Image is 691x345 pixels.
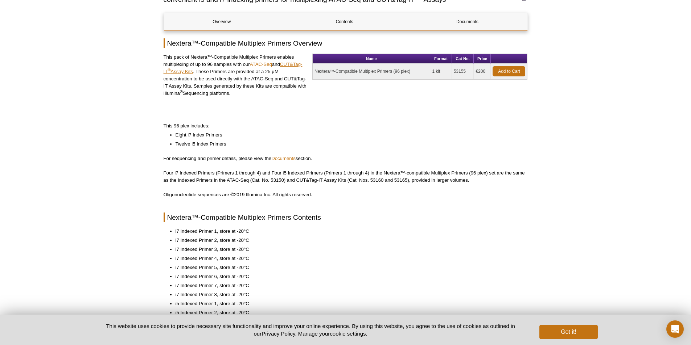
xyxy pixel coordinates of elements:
[164,213,528,222] h2: Nextera™-Compatible Multiplex Primers Contents
[180,89,183,94] sup: ®
[164,38,528,48] h2: Nextera™-Compatible Multiplex Primers Overview
[313,54,430,64] th: Name
[176,246,521,253] li: i7 Indexed Primer 3, store at -20°C
[94,322,528,337] p: This website uses cookies to provide necessary site functionality and improve your online experie...
[176,237,521,244] li: i7 Indexed Primer 2, store at -20°C
[164,191,528,198] p: Oligonucleotide sequences are ©2019 Illumina Inc. All rights reserved.
[452,54,474,64] th: Cat No.
[430,54,452,64] th: Format
[164,155,528,162] p: For sequencing and primer details, please view the section.
[176,273,521,280] li: i7 Indexed Primer 6, store at -20°C
[164,13,280,30] a: Overview
[493,66,525,76] a: Add to Cart
[176,131,521,139] li: Eight i7 Index Primers
[410,13,525,30] a: Documents
[666,320,684,338] div: Open Intercom Messenger
[287,13,402,30] a: Contents
[176,282,521,289] li: i7 Indexed Primer 7, store at -20°C
[176,255,521,262] li: i7 Indexed Primer 4, store at -20°C
[164,169,528,184] p: Four i7 Indexed Primers (Primers 1 through 4) and Four i5 Indexed Primers (Primers 1 through 4) i...
[474,64,491,79] td: €200
[176,300,521,307] li: i5 Indexed Primer 1, store at -20°C
[452,64,474,79] td: 53155
[176,291,521,298] li: i7 Indexed Primer 8, store at -20°C
[176,140,521,148] li: Twelve i5 Index Primers
[430,64,452,79] td: 1 kit
[176,228,521,235] li: i7 Indexed Primer 1, store at -20°C
[176,309,521,316] li: i5 Indexed Primer 2, store at -20°C
[164,54,307,97] p: This pack of Nextera™-Compatible Multiplex Primers enables multiplexing of up to 96 samples with ...
[168,68,170,72] sup: ®
[313,64,430,79] td: Nextera™-Compatible Multiplex Primers (96 plex)
[330,331,366,337] button: cookie settings
[271,156,296,161] a: Documents
[262,331,295,337] a: Privacy Policy
[250,62,272,67] a: ATAC-Seq
[164,122,528,130] p: This 96 plex includes:
[176,264,521,271] li: i7 Indexed Primer 5, store at -20°C
[474,54,491,64] th: Price
[539,325,597,339] button: Got it!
